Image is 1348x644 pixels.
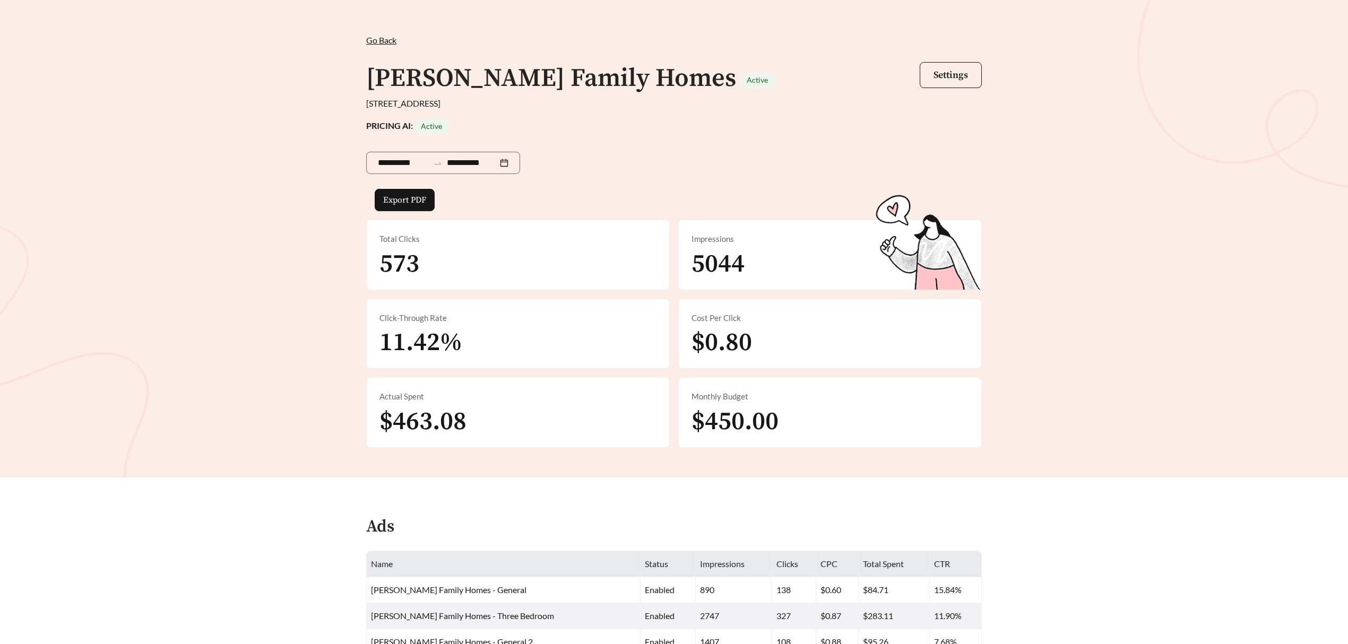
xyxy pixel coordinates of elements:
th: Name [367,551,641,577]
span: 573 [379,248,419,280]
span: Settings [934,69,968,81]
h4: Ads [366,518,394,536]
div: [STREET_ADDRESS] [366,97,982,110]
span: to [433,158,443,168]
td: 11.90% [930,603,982,629]
th: Status [641,551,696,577]
h1: [PERSON_NAME] Family Homes [366,63,736,94]
td: 15.84% [930,577,982,603]
span: [PERSON_NAME] Family Homes - Three Bedroom [371,611,554,621]
span: Go Back [366,35,396,45]
span: enabled [645,585,675,595]
td: $0.60 [816,577,859,603]
span: Export PDF [383,194,426,206]
td: $84.71 [859,577,930,603]
span: CTR [934,559,950,569]
div: Click-Through Rate [379,312,656,324]
td: 138 [772,577,816,603]
button: Export PDF [375,189,435,211]
span: swap-right [433,159,443,168]
div: Cost Per Click [692,312,969,324]
strong: PRICING AI: [366,120,448,130]
td: 2747 [696,603,772,629]
th: Impressions [696,551,772,577]
span: 5044 [692,248,745,280]
span: enabled [645,611,675,621]
td: 890 [696,577,772,603]
div: Monthly Budget [692,390,969,403]
div: Total Clicks [379,233,656,245]
td: $283.11 [859,603,930,629]
span: CPC [820,559,837,569]
span: Active [421,121,442,130]
th: Clicks [772,551,816,577]
span: $463.08 [379,406,466,438]
span: [PERSON_NAME] Family Homes - General [371,585,526,595]
span: $450.00 [692,406,779,438]
th: Total Spent [859,551,930,577]
span: 11.42% [379,327,462,359]
span: Active [747,75,768,84]
div: Actual Spent [379,390,656,403]
td: 327 [772,603,816,629]
span: $0.80 [692,327,752,359]
div: Impressions [692,233,969,245]
button: Settings [920,62,982,88]
td: $0.87 [816,603,859,629]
